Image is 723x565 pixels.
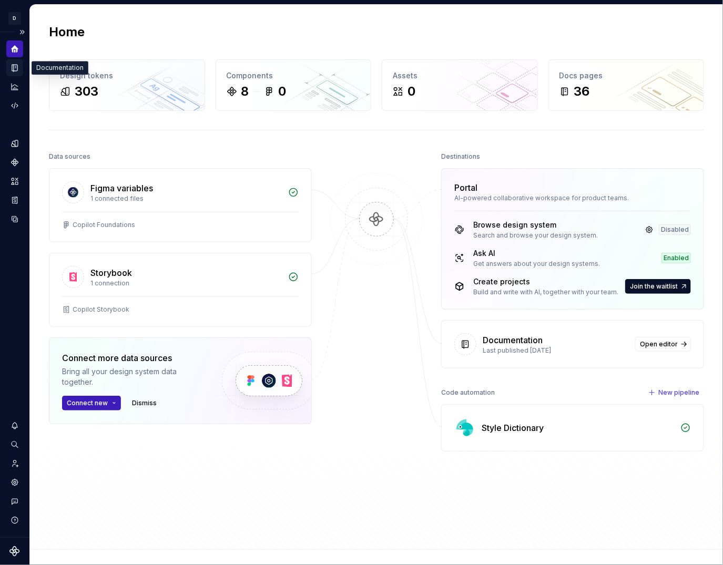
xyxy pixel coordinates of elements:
div: 1 connected files [90,194,282,203]
a: Open editor [635,337,691,352]
div: Connect more data sources [62,352,204,364]
div: Bring all your design system data together. [62,366,204,387]
button: Search ⌘K [6,436,23,453]
span: Open editor [640,340,678,348]
div: Style Dictionary [482,422,544,434]
a: Assets0 [382,59,538,111]
svg: Supernova Logo [9,546,20,557]
div: Copilot Foundations [73,221,135,229]
a: Code automation [6,97,23,114]
span: Connect new [67,399,108,407]
a: Figma variables1 connected filesCopilot Foundations [49,168,312,242]
button: D [2,7,27,29]
a: Components [6,154,23,171]
span: Join the waitlist [630,282,678,291]
div: Ask AI [473,248,600,259]
a: Data sources [6,211,23,228]
a: Docs pages36 [548,59,705,111]
div: Browse design system [473,220,598,230]
div: Portal [454,181,477,194]
div: Destinations [441,149,480,164]
div: Design tokens [60,70,194,81]
div: Code automation [441,385,495,400]
a: Home [6,40,23,57]
div: Documentation [483,334,543,346]
h2: Home [49,24,85,40]
div: Docs pages [559,70,694,81]
div: Enabled [661,253,691,263]
div: Storybook [90,266,132,279]
div: 0 [279,83,287,100]
div: Data sources [49,149,90,164]
a: Design tokens [6,135,23,152]
div: D [8,12,21,25]
a: Settings [6,474,23,491]
a: Invite team [6,455,23,472]
a: Documentation [6,59,23,76]
a: Analytics [6,78,23,95]
a: Design tokens303 [49,59,205,111]
div: 303 [75,83,98,100]
a: Components80 [216,59,372,111]
div: 36 [574,83,590,100]
div: 1 connection [90,279,282,287]
button: New pipeline [645,385,704,400]
div: 0 [408,83,415,100]
div: Assets [393,70,527,81]
button: Notifications [6,417,23,434]
div: Last published [DATE] [483,346,629,355]
div: Components [227,70,361,81]
button: Contact support [6,493,23,510]
div: Disabled [659,224,691,235]
button: Expand sidebar [15,25,29,39]
div: Documentation [32,61,88,75]
div: Figma variables [90,182,153,194]
div: AI-powered collaborative workspace for product teams. [454,194,691,202]
div: Create projects [473,276,618,287]
span: Dismiss [132,399,157,407]
button: Connect new [62,396,121,410]
div: Build and write with AI, together with your team. [473,288,618,296]
button: Dismiss [127,396,161,410]
div: Copilot Storybook [73,305,129,314]
div: Search and browse your design system. [473,231,598,240]
a: Storybook1 connectionCopilot Storybook [49,253,312,327]
div: Get answers about your design systems. [473,260,600,268]
a: Assets [6,173,23,190]
a: Storybook stories [6,192,23,209]
button: Join the waitlist [625,279,691,294]
span: New pipeline [658,388,699,397]
div: 8 [241,83,249,100]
